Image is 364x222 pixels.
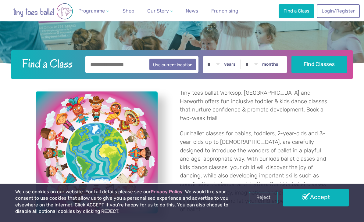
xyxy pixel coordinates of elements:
img: tiny toes ballet [6,3,80,20]
a: View full-size image [36,91,158,213]
button: Use current location [149,59,196,70]
p: We use cookies on our website. For full details please see our . We would like your consent to us... [15,189,232,215]
a: Privacy Policy [151,189,183,195]
a: Find a Class [279,4,314,18]
label: months [262,62,278,67]
a: Franchising [209,5,241,17]
span: Our Story [147,8,169,14]
span: Franchising [211,8,238,14]
a: Reject [249,192,278,203]
a: Programme [76,5,111,17]
a: Our Story [145,5,175,17]
a: Accept [283,189,349,206]
span: Shop [123,8,134,14]
h2: Find a Class [17,56,81,71]
p: Tiny toes ballet Worksop, [GEOGRAPHIC_DATA] and Harworth offers fun inclusive toddler & kids danc... [180,89,328,122]
p: Our ballet classes for babies, toddlers, 2-year-olds and 3-year-olds up to [DEMOGRAPHIC_DATA], ar... [180,129,328,214]
a: News [183,5,201,17]
a: Login/Register [317,4,359,18]
button: Find Classes [291,56,347,73]
span: News [186,8,198,14]
label: years [224,62,236,67]
a: Shop [120,5,137,17]
span: Programme [78,8,105,14]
